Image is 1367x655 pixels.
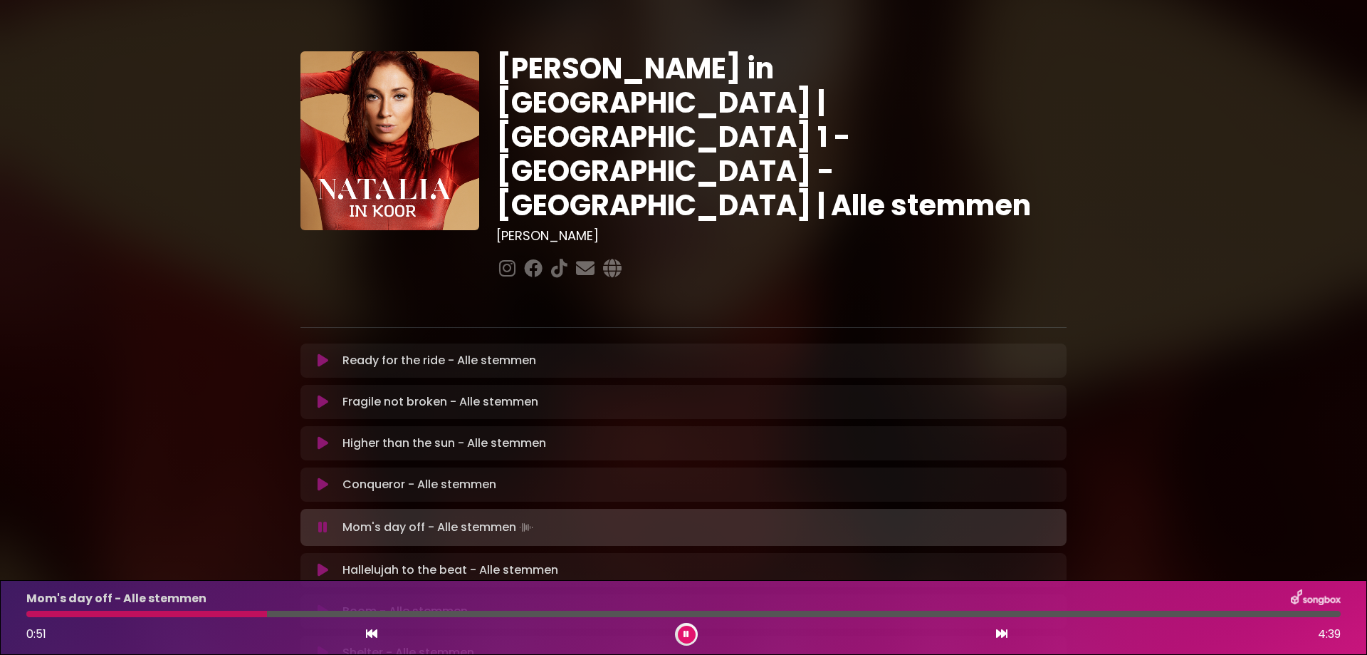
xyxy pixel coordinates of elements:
img: YTVS25JmS9CLUqXqkEhs [300,51,479,230]
p: Mom's day off - Alle stemmen [342,517,536,537]
p: Higher than the sun - Alle stemmen [342,435,546,452]
img: waveform4.gif [516,517,536,537]
p: Mom's day off - Alle stemmen [26,590,206,607]
h1: [PERSON_NAME] in [GEOGRAPHIC_DATA] | [GEOGRAPHIC_DATA] 1 - [GEOGRAPHIC_DATA] - [GEOGRAPHIC_DATA] ... [496,51,1067,222]
p: Ready for the ride - Alle stemmen [342,352,536,369]
p: Hallelujah to the beat - Alle stemmen [342,562,558,579]
img: songbox-logo-white.png [1291,589,1341,608]
span: 0:51 [26,626,46,642]
h3: [PERSON_NAME] [496,228,1067,244]
p: Conqueror - Alle stemmen [342,476,496,493]
span: 4:39 [1318,626,1341,643]
p: Fragile not broken - Alle stemmen [342,393,538,411]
